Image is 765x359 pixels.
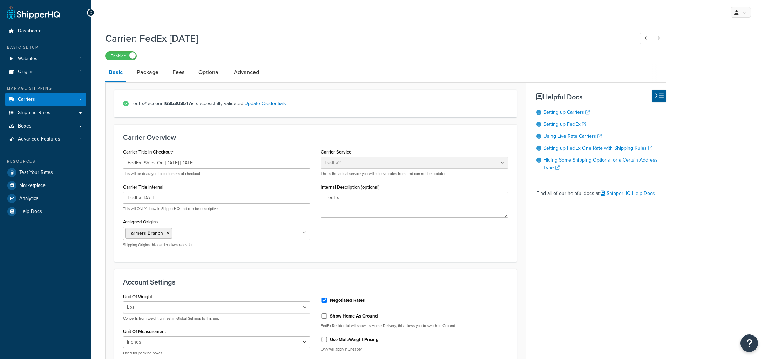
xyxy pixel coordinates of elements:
[19,209,42,215] span: Help Docs
[123,278,508,286] h3: Account Settings
[536,93,666,101] h3: Helpful Docs
[18,136,60,142] span: Advanced Features
[653,33,666,44] a: Next Record
[5,192,86,205] a: Analytics
[543,156,658,171] a: Hiding Some Shipping Options for a Certain Address Type
[133,64,162,81] a: Package
[79,97,81,103] span: 7
[123,133,508,141] h3: Carrier Overview
[330,297,365,303] label: Negotiated Rates
[5,85,86,91] div: Manage Shipping
[244,100,286,107] a: Update Credentials
[19,196,39,202] span: Analytics
[18,28,42,34] span: Dashboard
[5,25,86,38] a: Dashboard
[165,100,191,107] strong: 685308517
[5,65,86,78] li: Origins
[5,158,86,164] div: Resources
[169,64,188,81] a: Fees
[80,69,81,75] span: 1
[123,206,310,211] p: This will ONLY show in ShipperHQ and can be descriptive
[123,329,166,334] label: Unit Of Measurement
[18,69,34,75] span: Origins
[195,64,223,81] a: Optional
[5,120,86,133] a: Boxes
[5,93,86,106] a: Carriers7
[105,64,126,82] a: Basic
[543,132,602,140] a: Using Live Rate Carriers
[536,183,666,198] div: Find all of our helpful docs at:
[321,347,508,352] p: Only will apply if Cheaper
[123,316,310,321] p: Converts from weight unit set in Global Settings to this unit
[123,184,163,190] label: Carrier Title Internal
[18,97,35,103] span: Carriers
[740,334,758,352] button: Open Resource Center
[330,313,378,319] label: Show Home As Ground
[123,351,310,356] p: Used for packing boxes
[640,33,654,44] a: Previous Record
[123,294,152,299] label: Unit Of Weight
[130,99,508,109] span: FedEx® account is successfully validated.
[5,205,86,218] a: Help Docs
[5,93,86,106] li: Carriers
[5,45,86,51] div: Basic Setup
[80,136,81,142] span: 1
[123,242,310,248] p: Shipping Origins this carrier gives rates for
[330,337,379,343] label: Use MultiWeight Pricing
[652,90,666,102] button: Hide Help Docs
[5,179,86,192] a: Marketplace
[123,171,310,176] p: This will be displayed to customers at checkout
[5,106,86,119] a: Shipping Rules
[321,192,508,218] textarea: FedEx
[5,133,86,146] li: Advanced Features
[19,170,53,176] span: Test Your Rates
[321,184,380,190] label: Internal Description (optional)
[543,120,586,128] a: Setting up FedEx
[5,65,86,78] a: Origins1
[5,166,86,179] a: Test Your Rates
[5,52,86,65] a: Websites1
[321,149,351,155] label: Carrier Service
[106,52,136,60] label: Enabled
[601,190,655,197] a: ShipperHQ Help Docs
[123,149,174,155] label: Carrier Title in Checkout
[18,56,38,62] span: Websites
[80,56,81,62] span: 1
[5,52,86,65] li: Websites
[123,219,158,224] label: Assigned Origins
[543,144,652,152] a: Setting up FedEx One Rate with Shipping Rules
[5,133,86,146] a: Advanced Features1
[128,229,163,237] span: Farmers Branch
[230,64,263,81] a: Advanced
[18,110,50,116] span: Shipping Rules
[321,171,508,176] p: This is the actual service you will retrieve rates from and can not be updated
[543,109,590,116] a: Setting up Carriers
[18,123,32,129] span: Boxes
[105,32,627,45] h1: Carrier: FedEx [DATE]
[321,323,508,328] p: FedEx Residential will show as Home Delivery, this allows you to switch to Ground
[19,183,46,189] span: Marketplace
